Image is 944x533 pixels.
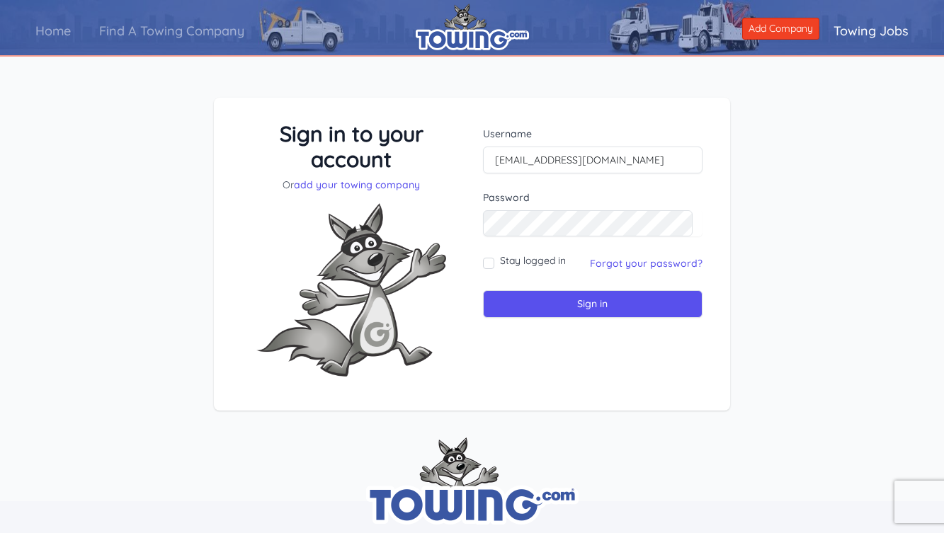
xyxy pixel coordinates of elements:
a: Find A Towing Company [85,11,258,51]
label: Stay logged in [500,253,566,268]
input: Sign in [483,290,703,318]
p: Or [241,178,462,192]
img: Fox-Excited.png [245,192,457,388]
label: Password [483,190,703,205]
img: towing [366,437,579,525]
a: Add Company [742,18,819,40]
a: Home [21,11,85,51]
a: Forgot your password? [590,257,703,270]
a: add your towing company [294,178,420,191]
a: Towing Jobs [819,11,923,51]
h3: Sign in to your account [241,121,462,172]
img: logo.png [416,4,529,50]
label: Username [483,127,703,141]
